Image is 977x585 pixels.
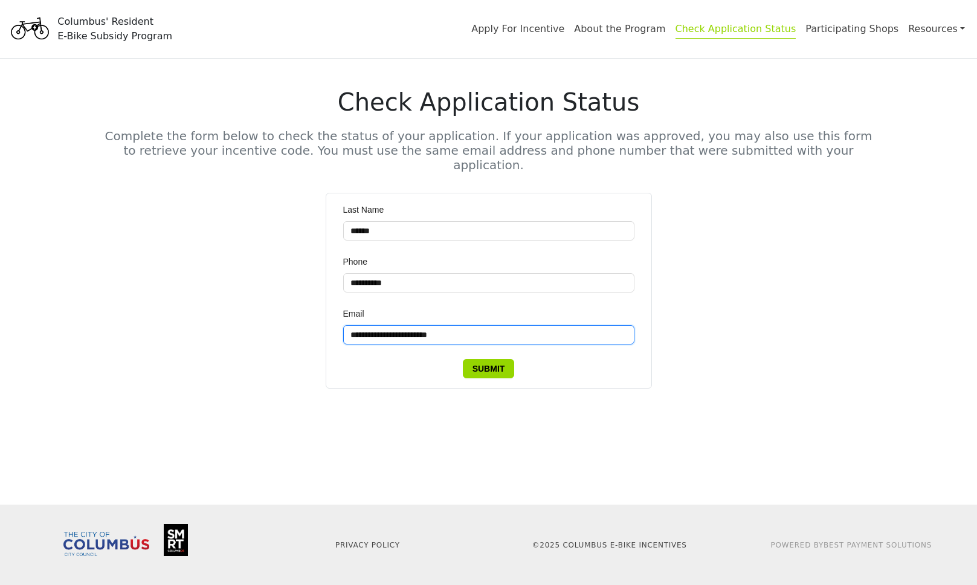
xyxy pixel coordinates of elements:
label: Last Name [343,203,393,216]
a: Participating Shops [805,23,898,34]
label: Phone [343,255,376,268]
button: Submit [463,359,515,378]
a: Check Application Status [676,23,796,39]
input: Last Name [343,221,634,241]
a: Powered ByBest Payment Solutions [771,541,932,549]
input: Phone [343,273,634,292]
img: Smart Columbus [164,524,188,556]
a: Privacy Policy [335,541,400,549]
div: Columbus' Resident E-Bike Subsidy Program [57,15,172,44]
span: Submit [472,362,505,375]
img: Columbus City Council [63,532,149,556]
label: Email [343,307,373,320]
a: About the Program [574,23,665,34]
h5: Complete the form below to check the status of your application. If your application was approved... [105,129,873,172]
input: Email [343,325,634,344]
h1: Check Application Status [105,88,873,117]
img: Program logo [7,8,53,50]
p: © 2025 Columbus E-Bike Incentives [496,540,723,551]
a: Columbus' ResidentE-Bike Subsidy Program [7,21,172,36]
a: Resources [908,17,965,41]
a: Apply For Incentive [471,23,564,34]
